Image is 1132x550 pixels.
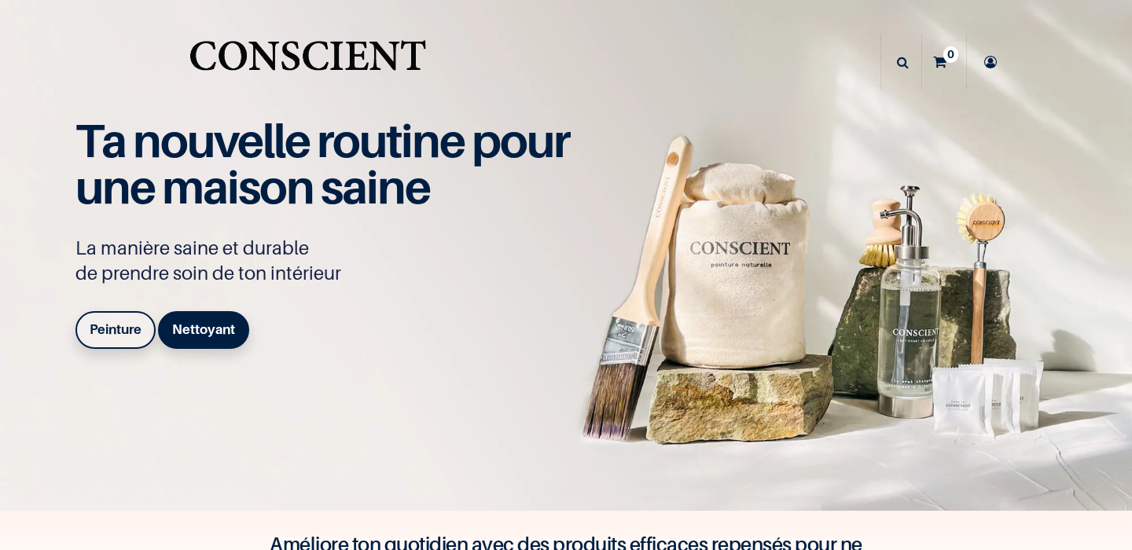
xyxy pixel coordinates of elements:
p: La manière saine et durable de prendre soin de ton intérieur [75,236,586,286]
a: Nettoyant [158,311,249,349]
b: Peinture [90,321,141,337]
a: 0 [922,35,966,90]
span: Ta nouvelle routine pour une maison saine [75,112,569,214]
b: Nettoyant [172,321,235,337]
sup: 0 [943,46,958,62]
a: Peinture [75,311,156,349]
a: Logo of Conscient [186,31,429,93]
img: Conscient [186,31,429,93]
